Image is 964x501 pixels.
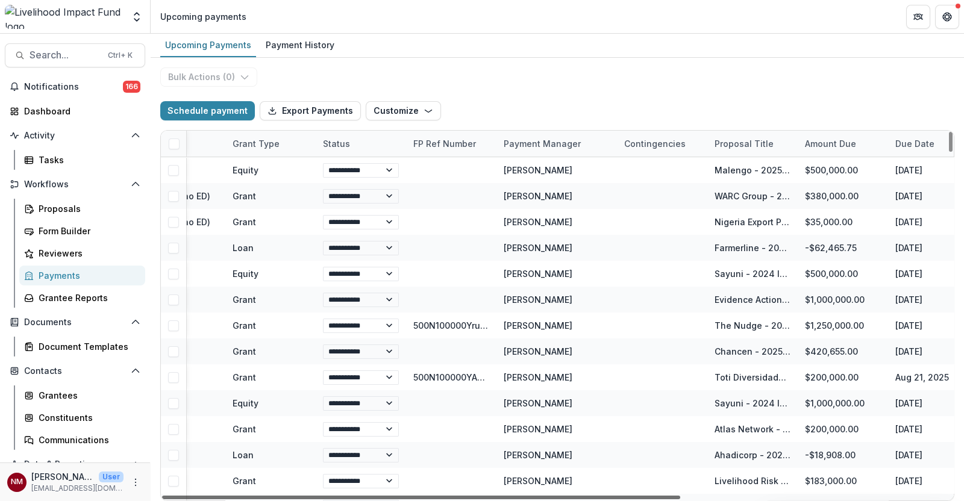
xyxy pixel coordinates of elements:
[105,49,135,62] div: Ctrl + K
[798,390,888,416] div: $1,000,000.00
[99,471,124,482] p: User
[233,293,256,306] div: Grant
[19,337,145,356] a: Document Templates
[413,319,489,332] div: 500N100000YruzmIAB
[5,455,145,474] button: Open Data & Reporting
[39,247,136,260] div: Reviewers
[617,137,693,150] div: Contingencies
[504,397,572,409] div: [PERSON_NAME]
[707,131,798,157] div: Proposal Title
[504,216,572,228] div: [PERSON_NAME]
[233,423,256,435] div: Grant
[798,183,888,209] div: $380,000.00
[715,449,790,461] div: Ahadicorp - 2024 Loan
[935,5,959,29] button: Get Help
[24,459,126,470] span: Data & Reporting
[233,241,254,254] div: Loan
[798,468,888,494] div: $183,000.00
[5,126,145,145] button: Open Activity
[233,475,256,487] div: Grant
[19,221,145,241] a: Form Builder
[715,164,790,176] div: Malengo - 2025 Investment
[798,287,888,313] div: $1,000,000.00
[39,340,136,353] div: Document Templates
[496,131,617,157] div: Payment Manager
[715,423,790,435] div: Atlas Network - 2025-27 Grant
[19,288,145,308] a: Grantee Reports
[715,216,790,228] div: Nigeria Export Promotion Council - 2025 GTKY
[233,267,258,280] div: Equity
[316,131,406,157] div: Status
[496,137,588,150] div: Payment Manager
[233,397,258,409] div: Equity
[715,267,790,280] div: Sayuni - 2024 Investment
[715,319,790,332] div: The Nudge - 2024-26 Grant
[160,34,256,57] a: Upcoming Payments
[798,131,888,157] div: Amount Due
[504,319,572,332] div: [PERSON_NAME]
[798,313,888,338] div: $1,250,000.00
[798,442,888,468] div: -$18,908.00
[39,291,136,304] div: Grantee Reports
[798,338,888,364] div: $420,655.00
[24,366,126,376] span: Contacts
[617,131,707,157] div: Contingencies
[30,49,101,61] span: Search...
[406,131,496,157] div: FP Ref Number
[504,423,572,435] div: [PERSON_NAME]
[24,179,126,190] span: Workflows
[888,137,942,150] div: Due Date
[24,82,123,92] span: Notifications
[504,449,572,461] div: [PERSON_NAME]
[715,475,790,487] div: Livelihood Risk Pool Contribution 2024-27
[413,371,489,384] div: 500N100000YAzoGIAT
[261,34,339,57] a: Payment History
[406,137,483,150] div: FP Ref Number
[715,190,790,202] div: WARC Group - 2025 Investment
[11,478,23,486] div: Njeri Muthuri
[24,317,126,328] span: Documents
[715,293,790,306] div: Evidence Action - 2023-26 Grant - Safe Water Initiative [GEOGRAPHIC_DATA]
[225,137,287,150] div: Grant Type
[504,293,572,306] div: [PERSON_NAME]
[160,10,246,23] div: Upcoming payments
[19,385,145,405] a: Grantees
[366,101,441,120] button: Customize
[504,241,572,254] div: [PERSON_NAME]
[39,269,136,282] div: Payments
[24,105,136,117] div: Dashboard
[261,36,339,54] div: Payment History
[39,411,136,424] div: Constituents
[225,131,316,157] div: Grant Type
[715,397,790,409] div: Sayuni - 2024 Investment
[5,5,124,29] img: Livelihood Impact Fund logo
[31,483,124,494] p: [EMAIL_ADDRESS][DOMAIN_NAME]
[155,8,251,25] nav: breadcrumb
[233,371,256,384] div: Grant
[504,164,572,176] div: [PERSON_NAME]
[504,371,572,384] div: [PERSON_NAME]
[316,137,357,150] div: Status
[39,434,136,446] div: Communications
[31,470,94,483] p: [PERSON_NAME]
[260,101,361,120] button: Export Payments
[233,319,256,332] div: Grant
[19,430,145,450] a: Communications
[5,361,145,381] button: Open Contacts
[715,371,790,384] div: Toti Diversidade - 2025 - New Lead
[798,416,888,442] div: $200,000.00
[233,449,254,461] div: Loan
[128,475,143,490] button: More
[798,364,888,390] div: $200,000.00
[504,267,572,280] div: [PERSON_NAME]
[504,475,572,487] div: [PERSON_NAME]
[160,101,255,120] button: Schedule payment
[24,131,126,141] span: Activity
[707,137,781,150] div: Proposal Title
[19,408,145,428] a: Constituents
[19,266,145,285] a: Payments
[233,216,256,228] div: Grant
